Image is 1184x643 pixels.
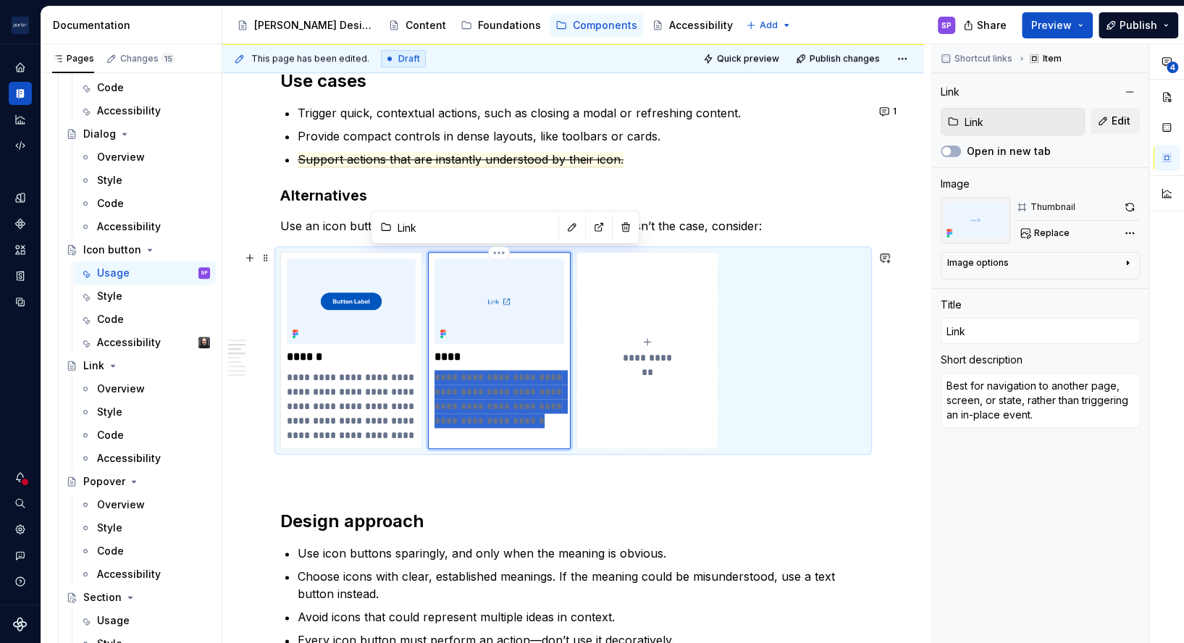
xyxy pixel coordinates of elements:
[74,400,216,424] a: Style
[298,152,624,167] span: Support actions that are instantly understood by their icon.
[941,318,1140,344] input: Add title
[97,335,161,350] div: Accessibility
[74,169,216,192] a: Style
[298,127,866,145] p: Provide compact controls in dense layouts, like toolbars or cards.
[9,82,32,105] a: Documentation
[1091,108,1140,134] button: Edit
[53,18,216,33] div: Documentation
[97,266,130,280] div: Usage
[97,150,145,164] div: Overview
[941,177,970,191] div: Image
[74,424,216,447] a: Code
[74,516,216,539] a: Style
[941,197,1010,243] img: 569927af-905a-4420-a04b-16984ade85ae.png
[941,85,960,99] div: Link
[792,49,886,69] button: Publish changes
[1120,18,1157,33] span: Publish
[83,243,141,257] div: Icon button
[382,14,452,37] a: Content
[74,146,216,169] a: Overview
[1112,114,1130,128] span: Edit
[9,544,32,567] button: Contact support
[646,14,739,37] a: Accessibility
[97,405,122,419] div: Style
[9,134,32,157] a: Code automation
[280,185,866,206] h3: Alternatives
[947,257,1009,269] div: Image options
[97,382,145,396] div: Overview
[9,518,32,541] a: Settings
[74,99,216,122] a: Accessibility
[280,510,866,533] h2: Design approach
[893,106,897,117] span: 1
[947,257,1133,274] button: Image options
[97,567,161,581] div: Accessibility
[97,173,122,188] div: Style
[941,353,1023,367] div: Short description
[9,238,32,261] a: Assets
[941,20,952,31] div: SP
[941,298,962,312] div: Title
[434,259,563,345] img: 569927af-905a-4420-a04b-16984ade85ae.png
[74,308,216,331] a: Code
[74,539,216,563] a: Code
[760,20,778,31] span: Add
[9,264,32,287] a: Storybook stories
[97,544,124,558] div: Code
[120,53,175,64] div: Changes
[97,521,122,535] div: Style
[810,53,880,64] span: Publish changes
[74,493,216,516] a: Overview
[74,331,216,354] a: AccessibilityTeunis Vorsteveld
[1022,12,1093,38] button: Preview
[669,18,733,33] div: Accessibility
[97,289,122,303] div: Style
[74,76,216,99] a: Code
[60,238,216,261] a: Icon button
[60,354,216,377] a: Link
[97,104,161,118] div: Accessibility
[60,122,216,146] a: Dialog
[298,545,866,562] p: Use icon buttons sparingly, and only when the meaning is obvious.
[9,466,32,489] button: Notifications
[550,14,643,37] a: Components
[9,186,32,209] a: Design tokens
[74,192,216,215] a: Code
[97,428,124,442] div: Code
[9,56,32,79] div: Home
[298,568,866,602] p: Choose icons with clear, established meanings. If the meaning could be misunderstood, use a text ...
[287,259,416,345] img: fe62f073-a763-42c2-8ee2-e015b570c063.png
[74,609,216,632] a: Usage
[161,53,175,64] span: 15
[742,15,796,35] button: Add
[13,617,28,631] svg: Supernova Logo
[74,447,216,470] a: Accessibility
[60,470,216,493] a: Popover
[1099,12,1178,38] button: Publish
[74,377,216,400] a: Overview
[9,492,32,515] button: Search ⌘K
[97,196,124,211] div: Code
[74,285,216,308] a: Style
[1034,227,1070,239] span: Replace
[956,12,1016,38] button: Share
[231,11,739,40] div: Page tree
[74,215,216,238] a: Accessibility
[298,104,866,122] p: Trigger quick, contextual actions, such as closing a modal or refreshing content.
[406,18,446,33] div: Content
[60,586,216,609] a: Section
[573,18,637,33] div: Components
[83,358,104,373] div: Link
[201,266,208,280] div: SP
[455,14,547,37] a: Foundations
[83,127,116,141] div: Dialog
[9,212,32,235] div: Components
[1030,201,1075,213] div: Thumbnail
